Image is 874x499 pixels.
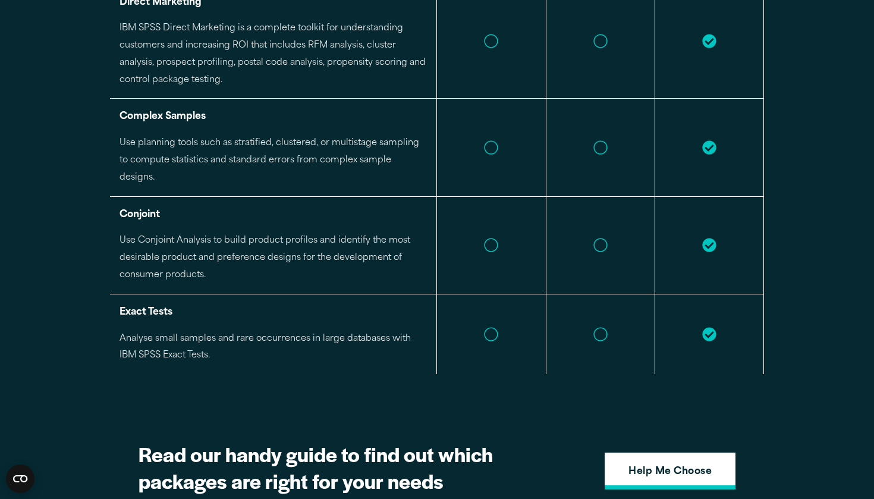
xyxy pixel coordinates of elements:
h2: Read our handy guide to find out which packages are right for your needs [139,441,555,494]
p: Exact Tests [120,304,427,321]
strong: Help Me Choose [628,465,712,480]
p: Complex Samples [120,108,427,125]
button: Open CMP widget [6,465,34,493]
p: Conjoint [120,206,427,224]
p: Analyse small samples and rare occurrences in large databases with IBM SPSS Exact Tests. [120,331,427,365]
p: IBM SPSS Direct Marketing is a complete toolkit for understanding customers and increasing ROI th... [120,20,427,89]
p: Use Conjoint Analysis to build product profiles and identify the most desirable product and prefe... [120,233,427,284]
a: Help Me Choose [605,453,735,489]
p: Use planning tools such as stratified, clustered, or multistage sampling to compute statistics an... [120,135,427,186]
